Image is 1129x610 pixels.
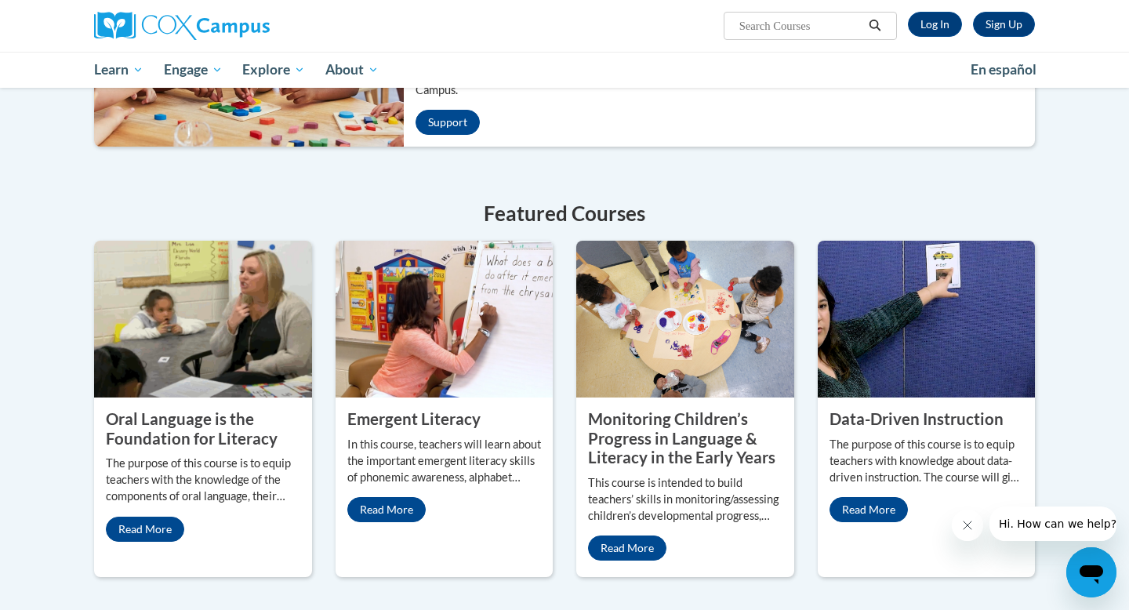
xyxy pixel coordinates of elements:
[960,53,1047,86] a: En español
[94,12,270,40] img: Cox Campus
[94,60,143,79] span: Learn
[952,510,983,541] iframe: Close message
[84,52,154,88] a: Learn
[232,52,315,88] a: Explore
[588,536,666,561] a: Read More
[94,12,392,40] a: Cox Campus
[738,16,863,35] input: Search Courses
[164,60,223,79] span: Engage
[242,60,305,79] span: Explore
[1066,547,1116,597] iframe: Button to launch messaging window
[830,409,1004,428] property: Data-Driven Instruction
[588,409,775,467] property: Monitoring Children’s Progress in Language & Literacy in the Early Years
[315,52,389,88] a: About
[106,456,300,505] p: The purpose of this course is to equip teachers with the knowledge of the components of oral lang...
[325,60,379,79] span: About
[863,16,887,35] button: Search
[154,52,233,88] a: Engage
[973,12,1035,37] a: Register
[336,241,554,398] img: Emergent Literacy
[106,409,278,448] property: Oral Language is the Foundation for Literacy
[71,52,1058,88] div: Main menu
[347,409,481,428] property: Emergent Literacy
[830,437,1024,486] p: The purpose of this course is to equip teachers with knowledge about data-driven instruction. The...
[106,517,184,542] a: Read More
[416,110,480,135] a: Support
[347,437,542,486] p: In this course, teachers will learn about the important emergent literacy skills of phonemic awar...
[576,241,794,398] img: Monitoring Children’s Progress in Language & Literacy in the Early Years
[588,475,782,525] p: This course is intended to build teachers’ skills in monitoring/assessing children’s developmenta...
[989,507,1116,541] iframe: Message from company
[94,198,1035,229] h4: Featured Courses
[971,61,1036,78] span: En español
[347,497,426,522] a: Read More
[94,241,312,398] img: Oral Language is the Foundation for Literacy
[818,241,1036,398] img: Data-Driven Instruction
[830,497,908,522] a: Read More
[908,12,962,37] a: Log In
